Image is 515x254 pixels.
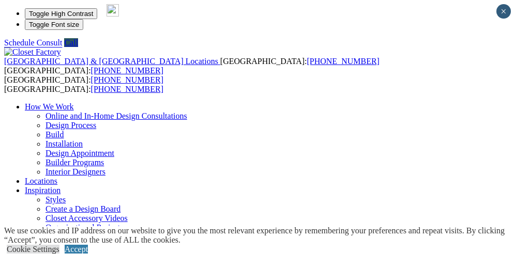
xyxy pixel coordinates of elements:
[25,8,97,19] button: Toggle High Contrast
[107,4,119,17] img: npw-badge-icon-locked.svg
[46,149,114,157] a: Design Appointment
[64,38,78,47] a: Call
[46,214,128,223] a: Closet Accessory Videos
[91,75,163,84] a: [PHONE_NUMBER]
[65,245,88,253] a: Accept
[25,177,57,185] a: Locations
[25,19,83,30] button: Toggle Font size
[4,57,220,66] a: [GEOGRAPHIC_DATA] & [GEOGRAPHIC_DATA] Locations
[46,121,96,130] a: Design Process
[91,85,163,93] a: [PHONE_NUMBER]
[46,130,64,139] a: Build
[307,57,379,66] a: [PHONE_NUMBER]
[4,38,62,47] a: Schedule Consult
[46,112,187,120] a: Online and In-Home Design Consultations
[496,4,511,19] button: Close
[46,158,104,167] a: Builder Programs
[7,245,59,253] a: Cookie Settings
[4,226,515,245] div: We use cookies and IP address on our website to give you the most relevant experience by remember...
[46,223,123,232] a: Organizational Projects
[4,57,380,75] span: [GEOGRAPHIC_DATA]: [GEOGRAPHIC_DATA]:
[46,204,120,213] a: Create a Design Board
[4,75,163,93] span: [GEOGRAPHIC_DATA]: [GEOGRAPHIC_DATA]:
[29,21,79,28] span: Toggle Font size
[29,10,93,18] span: Toggle High Contrast
[46,195,66,204] a: Styles
[25,102,74,111] a: How We Work
[4,57,218,66] span: [GEOGRAPHIC_DATA] & [GEOGRAPHIC_DATA] Locations
[46,167,105,176] a: Interior Designers
[91,66,163,75] a: [PHONE_NUMBER]
[46,139,83,148] a: Installation
[4,47,61,57] img: Closet Factory
[25,186,60,195] a: Inspiration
